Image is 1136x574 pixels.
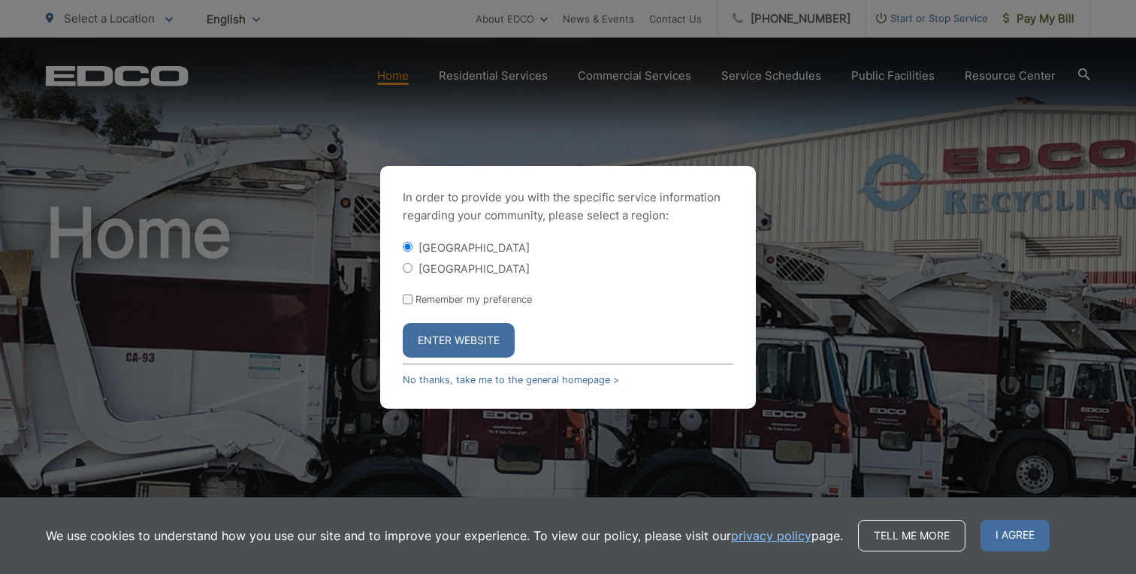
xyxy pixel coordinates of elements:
p: In order to provide you with the specific service information regarding your community, please se... [403,189,733,225]
label: [GEOGRAPHIC_DATA] [418,262,530,275]
label: Remember my preference [415,294,532,305]
p: We use cookies to understand how you use our site and to improve your experience. To view our pol... [46,527,843,545]
a: privacy policy [731,527,811,545]
button: Enter Website [403,323,515,358]
label: [GEOGRAPHIC_DATA] [418,241,530,254]
a: No thanks, take me to the general homepage > [403,374,619,385]
a: Tell me more [858,520,965,551]
span: I agree [980,520,1050,551]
